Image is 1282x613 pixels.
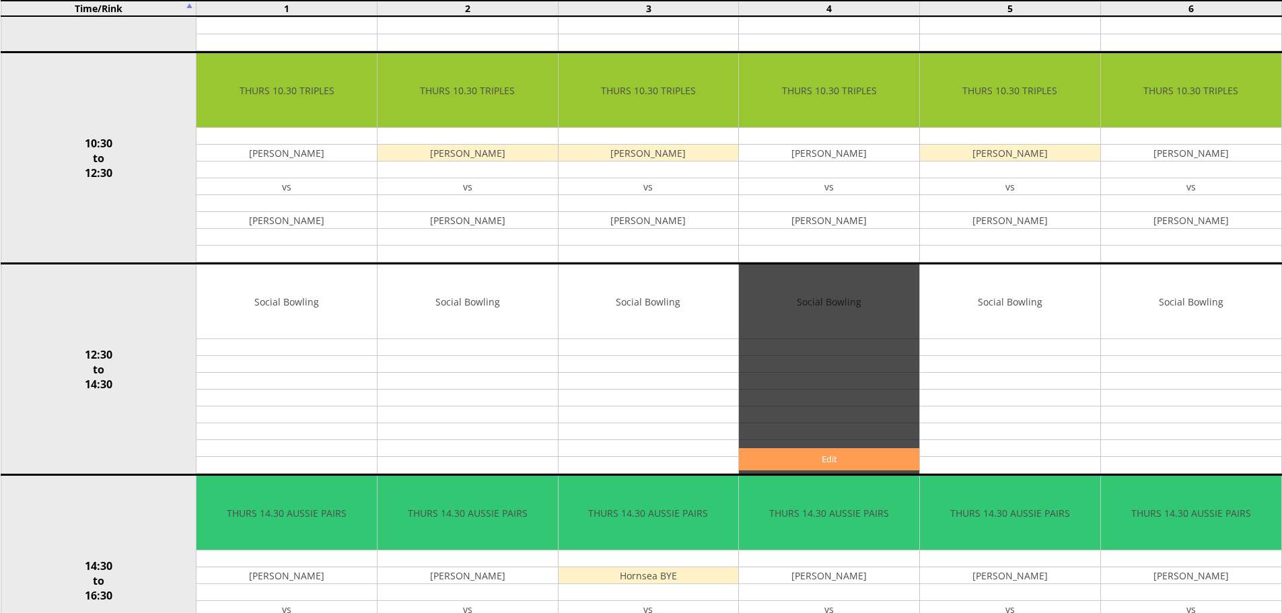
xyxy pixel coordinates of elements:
td: Time/Rink [1,1,197,16]
td: THURS 10.30 TRIPLES [559,53,739,128]
td: vs [197,178,377,195]
td: [PERSON_NAME] [1101,145,1281,161]
td: Social Bowling [559,264,739,339]
td: 1 [197,1,378,16]
td: THURS 10.30 TRIPLES [197,53,377,128]
td: THURS 10.30 TRIPLES [378,53,558,128]
td: vs [1101,178,1281,195]
td: 2 [377,1,558,16]
td: [PERSON_NAME] [378,145,558,161]
td: vs [920,178,1100,195]
td: [PERSON_NAME] [197,212,377,229]
td: THURS 10.30 TRIPLES [1101,53,1281,128]
td: 6 [1100,1,1281,16]
td: [PERSON_NAME] [1101,567,1281,584]
td: THURS 14.30 AUSSIE PAIRS [559,476,739,550]
td: [PERSON_NAME] [197,145,377,161]
td: vs [378,178,558,195]
td: 10:30 to 12:30 [1,52,197,264]
td: [PERSON_NAME] [559,212,739,229]
td: [PERSON_NAME] [559,145,739,161]
td: [PERSON_NAME] [197,567,377,584]
td: THURS 14.30 AUSSIE PAIRS [378,476,558,550]
td: Hornsea BYE [559,567,739,584]
td: 3 [558,1,739,16]
td: [PERSON_NAME] [739,145,919,161]
td: THURS 14.30 AUSSIE PAIRS [197,476,377,550]
td: Social Bowling [1101,264,1281,339]
td: vs [559,178,739,195]
td: [PERSON_NAME] [920,212,1100,229]
td: [PERSON_NAME] [378,567,558,584]
td: 12:30 to 14:30 [1,264,197,475]
td: THURS 14.30 AUSSIE PAIRS [920,476,1100,550]
td: [PERSON_NAME] [739,212,919,229]
td: [PERSON_NAME] [739,567,919,584]
td: 5 [920,1,1101,16]
td: [PERSON_NAME] [920,145,1100,161]
td: Social Bowling [378,264,558,339]
td: Social Bowling [197,264,377,339]
td: THURS 10.30 TRIPLES [739,53,919,128]
td: THURS 10.30 TRIPLES [920,53,1100,128]
td: [PERSON_NAME] [378,212,558,229]
td: THURS 14.30 AUSSIE PAIRS [739,476,919,550]
td: 4 [739,1,920,16]
a: Edit [739,448,919,470]
td: vs [739,178,919,195]
td: [PERSON_NAME] [1101,212,1281,229]
td: THURS 14.30 AUSSIE PAIRS [1101,476,1281,550]
td: [PERSON_NAME] [920,567,1100,584]
td: Social Bowling [920,264,1100,339]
